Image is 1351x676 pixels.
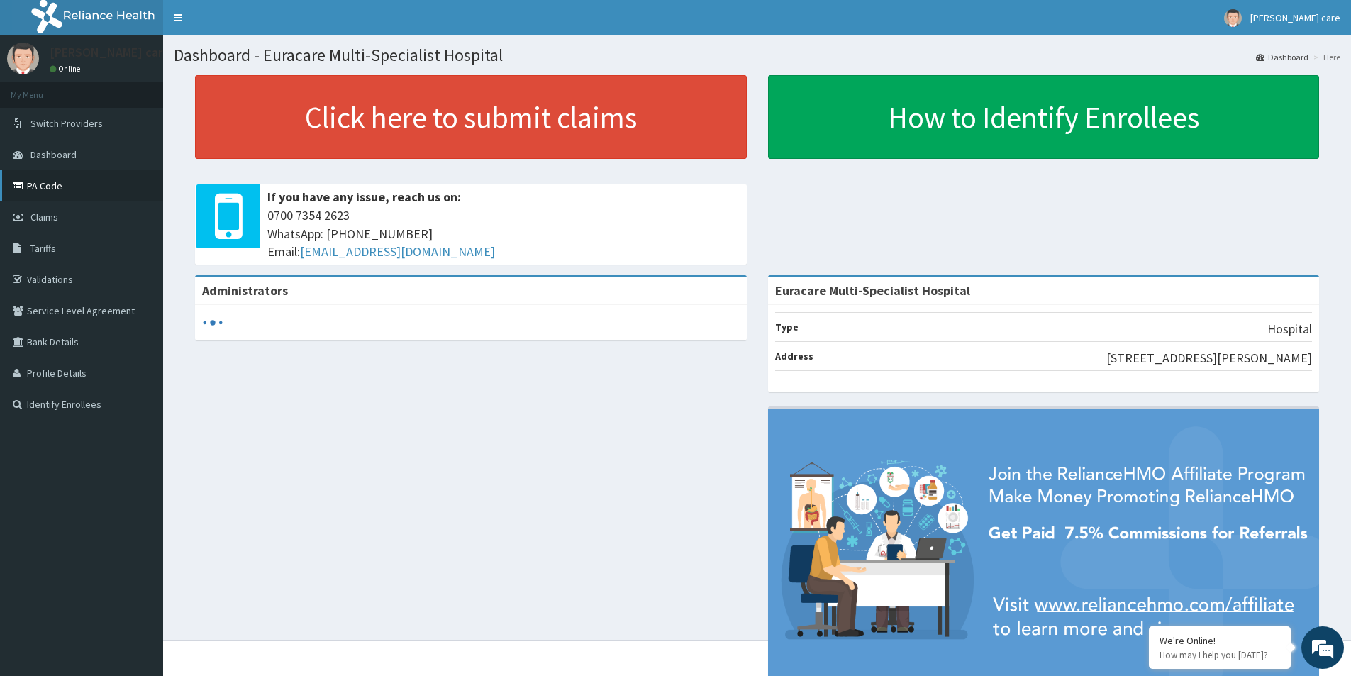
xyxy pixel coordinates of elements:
li: Here [1310,51,1340,63]
strong: Euracare Multi-Specialist Hospital [775,282,970,299]
a: Dashboard [1256,51,1308,63]
span: [PERSON_NAME] care [1250,11,1340,24]
b: Administrators [202,282,288,299]
svg: audio-loading [202,312,223,333]
a: Click here to submit claims [195,75,747,159]
a: How to Identify Enrollees [768,75,1320,159]
span: Tariffs [30,242,56,255]
b: Address [775,350,813,362]
img: User Image [7,43,39,74]
span: Dashboard [30,148,77,161]
p: [STREET_ADDRESS][PERSON_NAME] [1106,349,1312,367]
span: 0700 7354 2623 WhatsApp: [PHONE_NUMBER] Email: [267,206,740,261]
b: Type [775,321,799,333]
div: We're Online! [1160,634,1280,647]
b: If you have any issue, reach us on: [267,189,461,205]
p: [PERSON_NAME] care [50,46,169,59]
p: Hospital [1267,320,1312,338]
p: How may I help you today? [1160,649,1280,661]
a: [EMAIL_ADDRESS][DOMAIN_NAME] [300,243,495,260]
span: Claims [30,211,58,223]
a: Online [50,64,84,74]
h1: Dashboard - Euracare Multi-Specialist Hospital [174,46,1340,65]
img: User Image [1224,9,1242,27]
span: Switch Providers [30,117,103,130]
